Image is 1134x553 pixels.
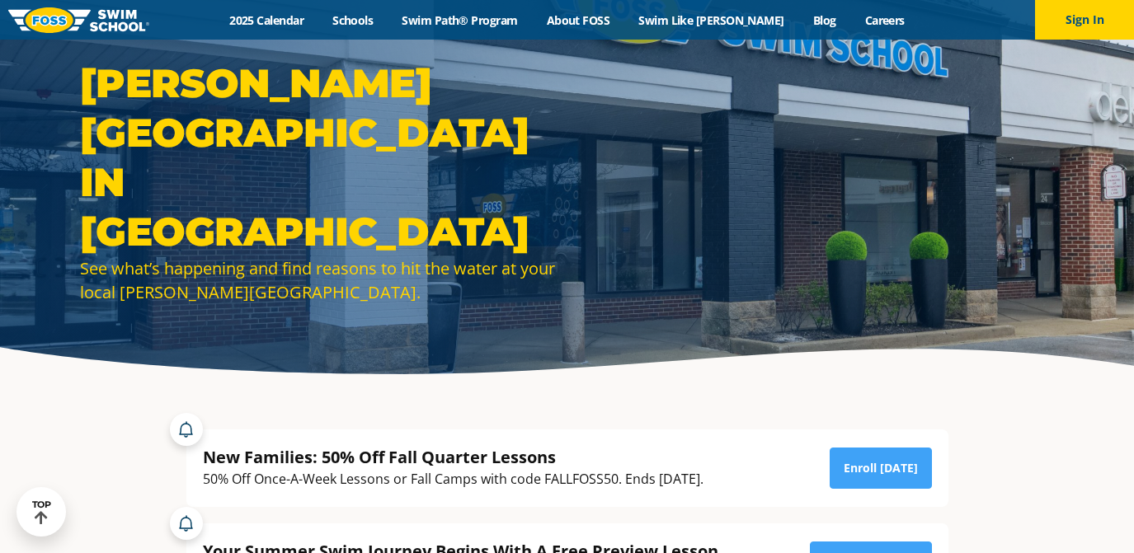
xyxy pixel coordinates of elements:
[532,12,624,28] a: About FOSS
[203,468,703,490] div: 50% Off Once-A-Week Lessons or Fall Camps with code FALLFOSS50. Ends [DATE].
[8,7,149,33] img: FOSS Swim School Logo
[318,12,388,28] a: Schools
[624,12,799,28] a: Swim Like [PERSON_NAME]
[203,446,703,468] div: New Families: 50% Off Fall Quarter Lessons
[850,12,919,28] a: Careers
[80,256,558,304] div: See what’s happening and find reasons to hit the water at your local [PERSON_NAME][GEOGRAPHIC_DATA].
[215,12,318,28] a: 2025 Calendar
[388,12,532,28] a: Swim Path® Program
[32,499,51,525] div: TOP
[798,12,850,28] a: Blog
[80,59,558,256] h1: [PERSON_NAME][GEOGRAPHIC_DATA] in [GEOGRAPHIC_DATA]
[830,448,932,489] a: Enroll [DATE]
